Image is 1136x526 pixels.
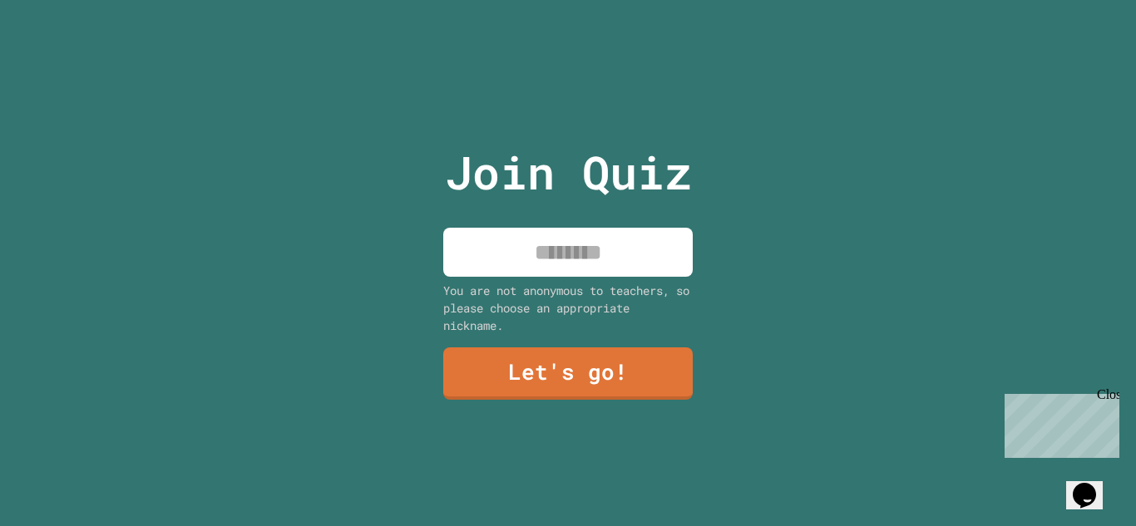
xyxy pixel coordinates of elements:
div: Chat with us now!Close [7,7,115,106]
iframe: chat widget [1066,460,1119,509]
div: You are not anonymous to teachers, so please choose an appropriate nickname. [443,282,693,334]
a: Let's go! [443,347,693,400]
p: Join Quiz [445,138,692,207]
iframe: chat widget [998,387,1119,458]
